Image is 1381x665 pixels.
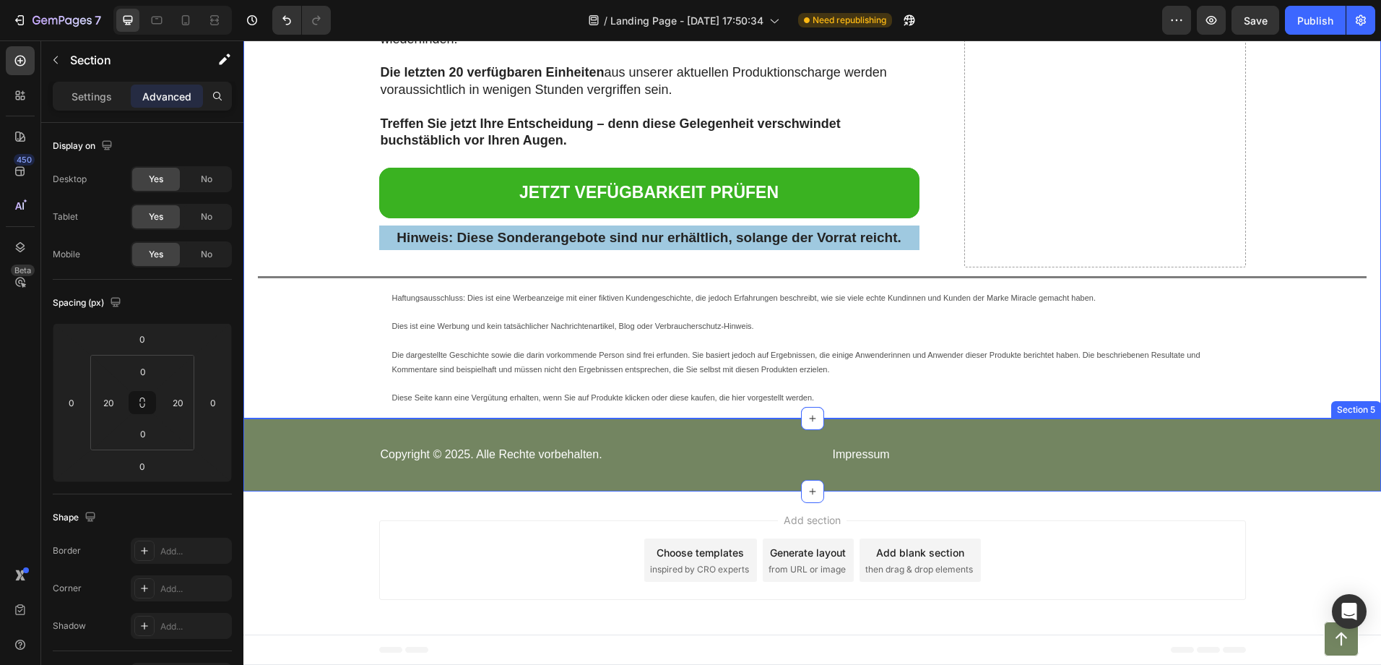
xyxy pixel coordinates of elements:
[149,279,990,293] p: Dies ist eine Werbung und kein tatsächlicher Nachrichtenartikel, Blog oder Verbraucherschutz-Hinw...
[53,544,81,557] div: Border
[413,505,501,520] div: Choose templates
[53,137,116,156] div: Display on
[53,582,82,595] div: Corner
[604,13,607,28] span: /
[53,619,86,632] div: Shadow
[167,392,189,413] input: 20px
[98,392,119,413] input: 20px
[149,173,163,186] span: Yes
[147,249,991,366] div: Rich Text Editor. Editing area: main
[153,189,658,205] strong: Hinweis: Diese Sonderangebote sind nur erhältlich, solange der Vorrat reicht.
[53,248,80,261] div: Mobile
[160,620,228,633] div: Add...
[128,455,157,477] input: 0
[95,12,101,29] p: 7
[11,265,35,276] div: Beta
[53,210,78,223] div: Tablet
[610,13,763,28] span: Landing Page - [DATE] 17:50:34
[137,407,565,422] p: Copyright © 2025. Alle Rechte vorbehalten.
[201,248,212,261] span: No
[243,40,1381,665] iframe: Design area
[1297,13,1333,28] div: Publish
[72,89,112,104] p: Settings
[53,508,99,528] div: Shape
[70,51,189,69] p: Section
[622,523,730,536] span: then drag & drop elements
[534,472,603,487] span: Add section
[201,210,212,223] span: No
[407,523,506,536] span: inspired by CRO experts
[61,392,82,413] input: 0
[1285,6,1346,35] button: Publish
[1244,14,1268,27] span: Save
[272,6,331,35] div: Undo/Redo
[527,505,602,520] div: Generate layout
[160,583,228,596] div: Add...
[1332,594,1367,629] div: Open Intercom Messenger
[1231,6,1279,35] button: Save
[813,14,886,27] span: Need republishing
[525,523,602,536] span: from URL or image
[6,6,108,35] button: 7
[633,505,721,520] div: Add blank section
[149,351,990,365] p: Diese Seite kann eine Vergütung erhalten, wenn Sie auf Produkte klicken oder diese kaufen, die hi...
[149,210,163,223] span: Yes
[589,404,646,425] p: Impressum
[1091,363,1135,376] div: Section 5
[160,545,228,558] div: Add...
[14,154,35,166] div: 450
[149,248,163,261] span: Yes
[149,251,990,265] p: Haftungsausschluss: Dies ist eine Werbeanzeige mit einer fiktiven Kundengeschichte, die jedoch Er...
[572,395,664,434] a: Impressum
[276,142,535,163] p: JETZT VEFÜGBARKEIT PRÜFEN
[53,293,124,313] div: Spacing (px)
[128,328,157,350] input: 0
[202,392,224,413] input: 0
[53,173,87,186] div: Desktop
[129,423,157,445] input: 0px
[129,361,157,382] input: 0px
[201,173,212,186] span: No
[149,308,990,337] p: Die dargestellte Geschichte sowie die darin vorkommende Person sind frei erfunden. Sie basiert je...
[142,89,191,104] p: Advanced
